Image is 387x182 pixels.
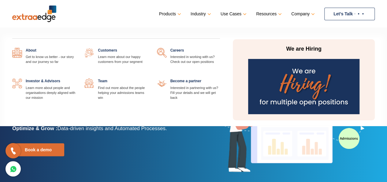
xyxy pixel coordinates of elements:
b: Optimize & Grow : [12,126,57,131]
p: We are Hiring [246,45,361,53]
a: Company [291,10,314,18]
a: Resources [256,10,281,18]
a: Book a demo [12,143,64,156]
a: Products [159,10,180,18]
a: Use Cases [221,10,245,18]
a: Industry [191,10,210,18]
span: Data-driven insights and Automated Processes. [57,126,167,131]
a: Let’s Talk [324,8,375,20]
